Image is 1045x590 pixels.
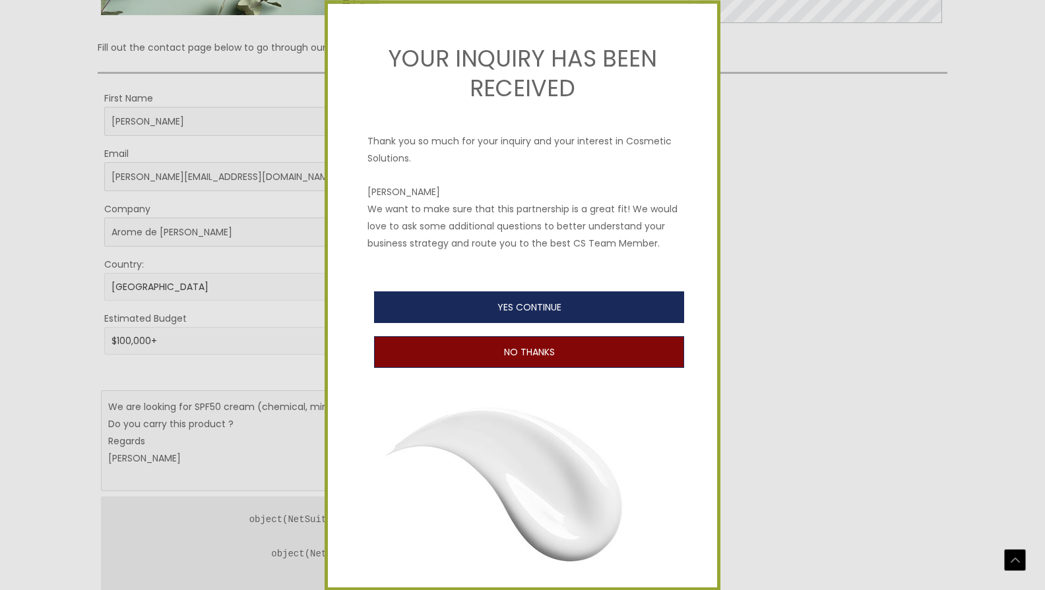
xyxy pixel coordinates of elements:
[367,200,678,251] p: We want to make sure that this partnership is a great fit! We would love to ask some additional q...
[367,43,678,103] h2: YOUR INQUIRY HAS BEEN RECEIVED
[367,119,678,167] p: Thank you so much for your inquiry and your interest in Cosmetic Solutions.
[374,291,684,323] button: YES CONTINUE
[367,183,678,200] div: [PERSON_NAME]
[374,336,684,368] button: NO THANKS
